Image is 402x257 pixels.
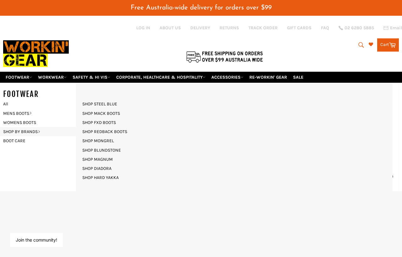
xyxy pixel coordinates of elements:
a: GIFT CARDS [287,25,312,31]
a: SHOP STEEL BLUE [79,99,120,109]
a: DELIVERY [190,25,210,31]
img: Flat $9.95 shipping Australia wide [185,50,264,63]
span: Free Australia-wide delivery for orders over $99 [131,4,272,11]
a: Log in [136,25,150,31]
a: SHOP DIADORA [79,164,115,173]
a: Cart [377,38,399,52]
div: SHOP BY BRANDS [76,83,393,191]
h5: FOOTWEAR [3,89,82,99]
a: SHOP MACK BOOTS [79,109,123,118]
a: SAFETY & HI VIS [70,72,113,83]
a: RE-WORKIN' GEAR [247,72,290,83]
a: WORKWEAR [35,72,69,83]
a: SHOP FXD BOOTS [79,118,119,127]
a: FAQ [321,25,329,31]
a: SHOP HARD YAKKA [79,173,122,182]
a: CORPORATE, HEALTHCARE & HOSPITALITY [114,72,208,83]
span: 02 6280 5885 [345,26,374,30]
span: Email [390,26,402,30]
a: SHOP MAGNUM [79,155,116,164]
a: 02 6280 5885 [339,26,374,30]
a: SHOP BLUNDSTONE [79,146,124,155]
a: SALE [291,72,306,83]
a: RETURNS [220,25,239,31]
a: SHOP MONGREL [79,136,117,145]
button: Join the community! [16,237,57,243]
a: ABOUT US [160,25,181,31]
a: FOOTWEAR [3,72,35,83]
a: Email [383,25,402,31]
img: Workin Gear leaders in Workwear, Safety Boots, PPE, Uniforms. Australia's No.1 in Workwear [3,36,69,71]
a: TRACK ORDER [248,25,278,31]
a: SHOP REDBACK BOOTS [79,127,130,136]
a: ACCESSORIES [209,72,246,83]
